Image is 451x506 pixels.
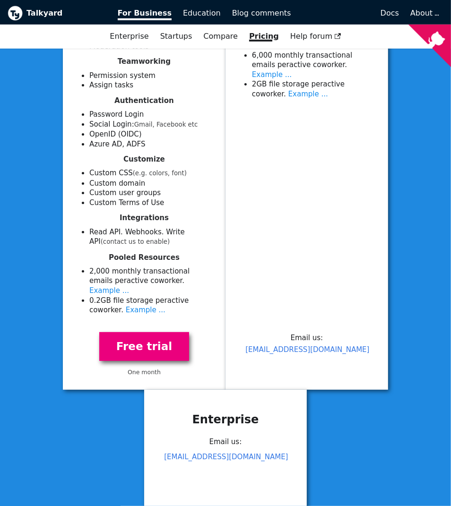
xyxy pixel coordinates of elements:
li: 0.2 GB file storage per active coworker . [89,296,214,315]
a: Help forum [285,28,347,44]
a: Enterprise [104,28,154,44]
a: Education [177,5,226,21]
a: Example ... [126,306,165,314]
li: Permission system [89,71,214,81]
li: Password Login [89,110,214,120]
span: For Business [118,9,172,20]
a: Compare [203,32,238,41]
a: Example ... [89,286,129,295]
div: Email us: [156,434,295,506]
a: Blog comments [226,5,297,21]
span: Help forum [290,32,341,41]
a: [EMAIL_ADDRESS][DOMAIN_NAME] [245,345,369,354]
small: (e.g. colors, font) [133,170,187,177]
a: Docs [297,5,405,21]
a: About [410,9,438,17]
li: Social Login: [89,120,214,130]
h4: Integrations [74,214,214,223]
li: OpenID (OIDC) [89,129,214,139]
a: Free trial [99,332,189,361]
a: Example ... [288,90,328,98]
img: Talkyard logo [8,6,23,21]
h4: Teamworking [74,57,214,66]
a: [EMAIL_ADDRESS][DOMAIN_NAME] [164,453,288,461]
li: 6 ,000 monthly transactional emails per active coworker . [252,51,377,80]
p: Email us: [237,332,377,356]
h4: Customize [74,155,214,164]
li: Custom domain [89,179,214,189]
li: Read API. Webhooks. Write API [89,227,214,247]
a: Pricing [243,28,285,44]
li: Custom user groups [89,188,214,198]
b: Talkyard [26,7,104,19]
a: Example ... [252,70,292,79]
a: Startups [155,28,198,44]
li: 2 ,000 monthly transactional emails per active coworker . [89,266,214,296]
a: Talkyard logoTalkyard [8,6,104,21]
small: One month [128,369,161,376]
li: Assign tasks [89,80,214,90]
small: Gmail, Facebook etc [134,121,198,128]
li: Azure AD, ADFS [89,139,214,149]
span: Docs [381,9,399,17]
h4: Authentication [74,96,214,105]
h3: Enterprise [156,412,295,427]
small: (contact us to enable) [101,238,170,245]
span: Blog comments [232,9,291,17]
a: For Business [112,5,178,21]
h4: Pooled Resources [74,253,214,262]
li: Custom CSS [89,168,214,179]
li: 2 GB file storage per active coworker . [252,79,377,99]
span: Education [183,9,221,17]
li: Custom Terms of Use [89,198,214,208]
